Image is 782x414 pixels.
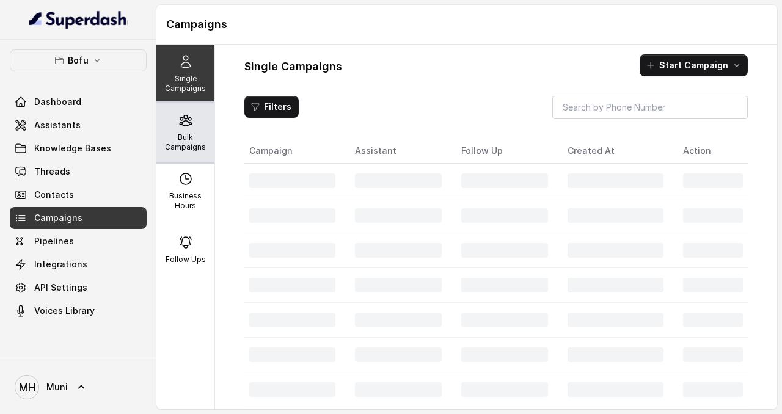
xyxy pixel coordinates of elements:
a: Contacts [10,184,147,206]
a: Campaigns [10,207,147,229]
button: Start Campaign [640,54,748,76]
span: Campaigns [34,212,82,224]
a: Dashboard [10,91,147,113]
th: Assistant [345,139,451,164]
th: Created At [558,139,673,164]
img: light.svg [29,10,128,29]
text: MH [19,381,35,394]
h1: Single Campaigns [244,57,342,76]
a: Voices Library [10,300,147,322]
button: Bofu [10,49,147,71]
th: Follow Up [451,139,558,164]
th: Campaign [244,139,345,164]
p: Bulk Campaigns [161,133,210,152]
input: Search by Phone Number [552,96,748,119]
p: Follow Ups [166,255,206,264]
span: Dashboard [34,96,81,108]
span: API Settings [34,281,87,294]
h1: Campaigns [166,15,767,34]
span: Muni [46,381,68,393]
a: Muni [10,370,147,404]
a: API Settings [10,277,147,299]
span: Knowledge Bases [34,142,111,154]
a: Integrations [10,253,147,275]
a: Threads [10,161,147,183]
p: Bofu [68,53,89,68]
a: Assistants [10,114,147,136]
span: Contacts [34,189,74,201]
span: Voices Library [34,305,95,317]
a: Pipelines [10,230,147,252]
span: Threads [34,165,70,178]
th: Action [673,139,748,164]
a: Knowledge Bases [10,137,147,159]
button: Filters [244,96,299,118]
p: Single Campaigns [161,74,210,93]
p: Business Hours [161,191,210,211]
span: Integrations [34,258,87,271]
span: Assistants [34,119,81,131]
span: Pipelines [34,235,74,247]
